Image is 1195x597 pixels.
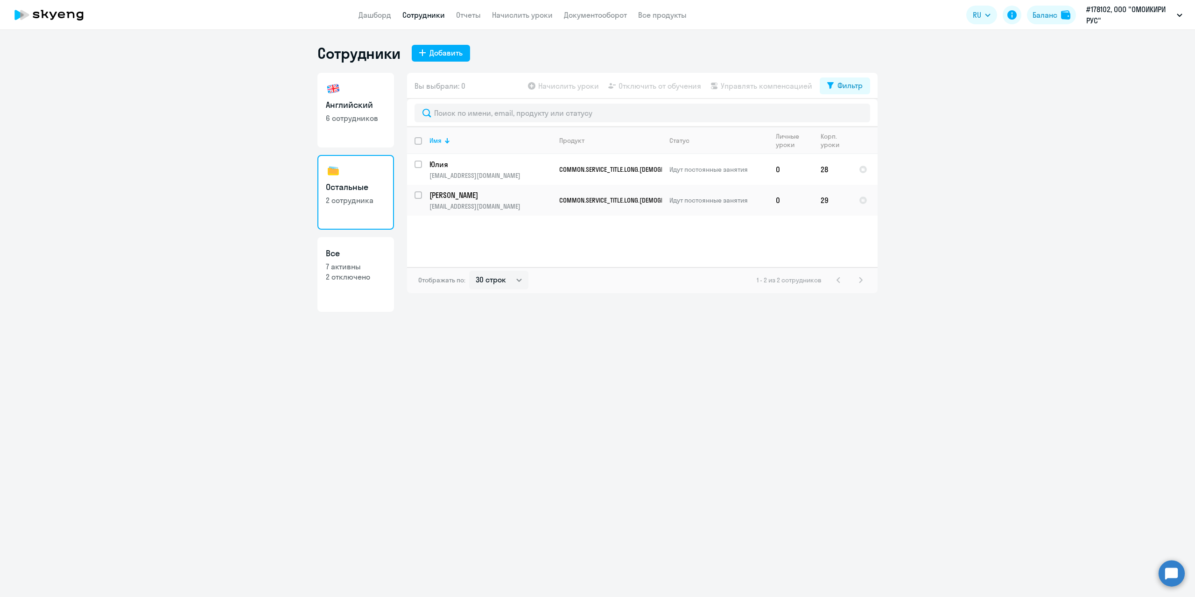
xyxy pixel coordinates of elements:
p: Идут постоянные занятия [669,165,768,174]
div: Корп. уроки [821,132,843,149]
img: english [326,81,341,96]
h3: Английский [326,99,386,111]
p: [PERSON_NAME] [429,190,551,200]
td: 29 [813,185,851,216]
h1: Сотрудники [317,44,401,63]
div: Продукт [559,136,584,145]
div: Добавить [429,47,463,58]
span: Вы выбрали: 0 [415,80,465,91]
div: Личные уроки [776,132,813,149]
button: #178102, ООО "ОМОИКИРИ РУС" [1082,4,1187,26]
a: Начислить уроки [492,10,553,20]
p: [EMAIL_ADDRESS][DOMAIN_NAME] [429,202,551,211]
span: RU [973,9,981,21]
span: COMMON.SERVICE_TITLE.LONG.[DEMOGRAPHIC_DATA] [559,196,699,204]
button: Добавить [412,45,470,62]
button: RU [966,6,997,24]
p: 7 активны [326,261,386,272]
td: 28 [813,154,851,185]
td: 0 [768,185,813,216]
h3: Остальные [326,181,386,193]
a: Документооборот [564,10,627,20]
span: COMMON.SERVICE_TITLE.LONG.[DEMOGRAPHIC_DATA] [559,165,699,174]
span: Отображать по: [418,276,465,284]
p: 2 сотрудника [326,195,386,205]
div: Продукт [559,136,661,145]
p: Идут постоянные занятия [669,196,768,204]
a: Юлия[EMAIL_ADDRESS][DOMAIN_NAME] [429,159,551,180]
a: Все продукты [638,10,687,20]
a: Сотрудники [402,10,445,20]
div: Статус [669,136,768,145]
div: Фильтр [837,80,863,91]
div: Имя [429,136,442,145]
div: Имя [429,136,551,145]
p: [EMAIL_ADDRESS][DOMAIN_NAME] [429,171,551,180]
td: 0 [768,154,813,185]
a: [PERSON_NAME][EMAIL_ADDRESS][DOMAIN_NAME] [429,190,551,211]
a: Дашборд [358,10,391,20]
img: others [326,163,341,178]
div: Статус [669,136,689,145]
p: 2 отключено [326,272,386,282]
a: Английский6 сотрудников [317,73,394,147]
div: Баланс [1033,9,1057,21]
p: 6 сотрудников [326,113,386,123]
button: Балансbalance [1027,6,1076,24]
button: Фильтр [820,77,870,94]
p: #178102, ООО "ОМОИКИРИ РУС" [1086,4,1173,26]
span: 1 - 2 из 2 сотрудников [757,276,822,284]
img: balance [1061,10,1070,20]
a: Остальные2 сотрудника [317,155,394,230]
p: Юлия [429,159,551,169]
a: Все7 активны2 отключено [317,237,394,312]
input: Поиск по имени, email, продукту или статусу [415,104,870,122]
a: Отчеты [456,10,481,20]
div: Личные уроки [776,132,804,149]
div: Корп. уроки [821,132,851,149]
h3: Все [326,247,386,260]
